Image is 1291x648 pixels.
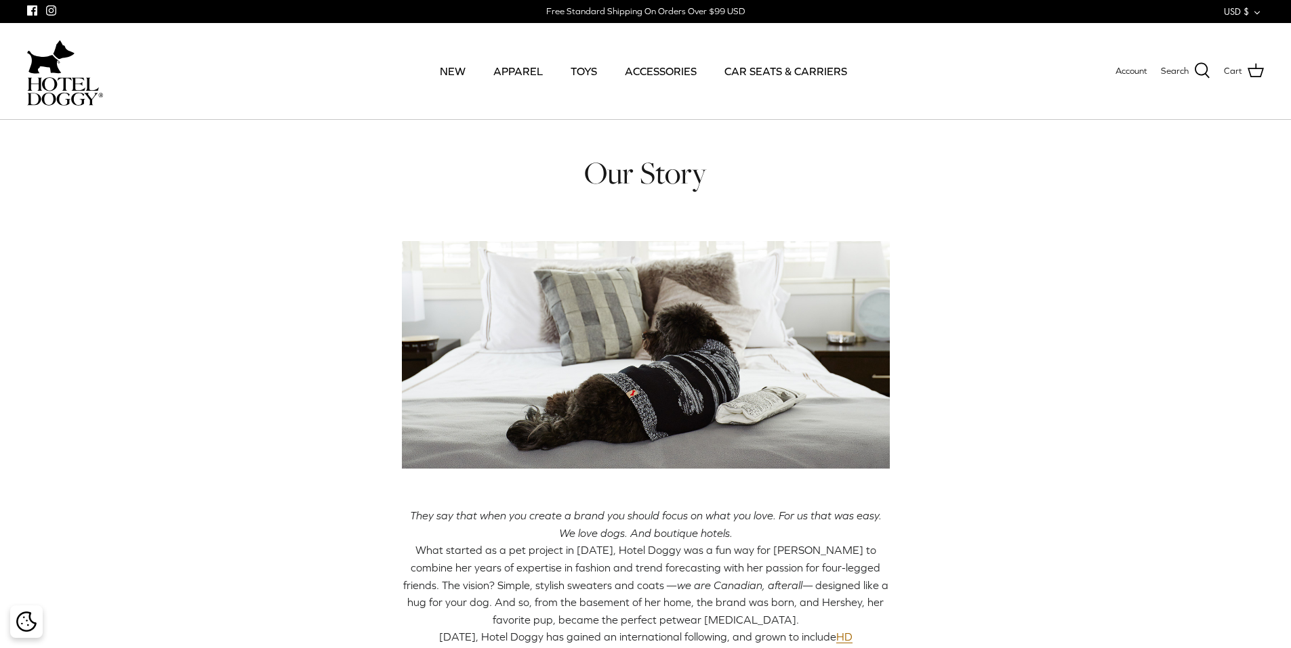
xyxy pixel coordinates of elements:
button: Cookie policy [14,610,38,634]
a: Facebook [27,5,37,16]
span: They say that when you create a brand you should focus on what you love. For us that was easy. We... [410,509,882,539]
a: hoteldoggycom [27,37,103,106]
span: we are Canadian, afterall [677,579,802,591]
img: dog-icon.svg [27,37,75,77]
span: — designed like a hug for your dog. And so, from the basement of her home, the brand was born, an... [407,579,888,626]
a: APPAREL [481,48,555,94]
img: Cookie policy [16,611,37,632]
span: Cart [1224,64,1242,79]
a: Free Standard Shipping On Orders Over $99 USD [546,1,745,22]
div: Cookie policy [10,605,43,638]
img: hoteldoggycom [27,77,103,106]
a: Search [1161,62,1210,80]
span: Account [1115,66,1147,76]
a: Cart [1224,62,1264,80]
a: ACCESSORIES [613,48,709,94]
a: CAR SEATS & CARRIERS [712,48,859,94]
span: What started as a pet project in [DATE], Hotel Doggy was a fun way for [PERSON_NAME] to combine h... [403,544,881,590]
span: Search [1161,64,1189,79]
div: Primary navigation [201,48,1086,94]
a: TOYS [558,48,609,94]
h1: Our Story [402,154,890,193]
a: Instagram [46,5,56,16]
div: Free Standard Shipping On Orders Over $99 USD [546,5,745,18]
a: Account [1115,64,1147,79]
a: NEW [428,48,478,94]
